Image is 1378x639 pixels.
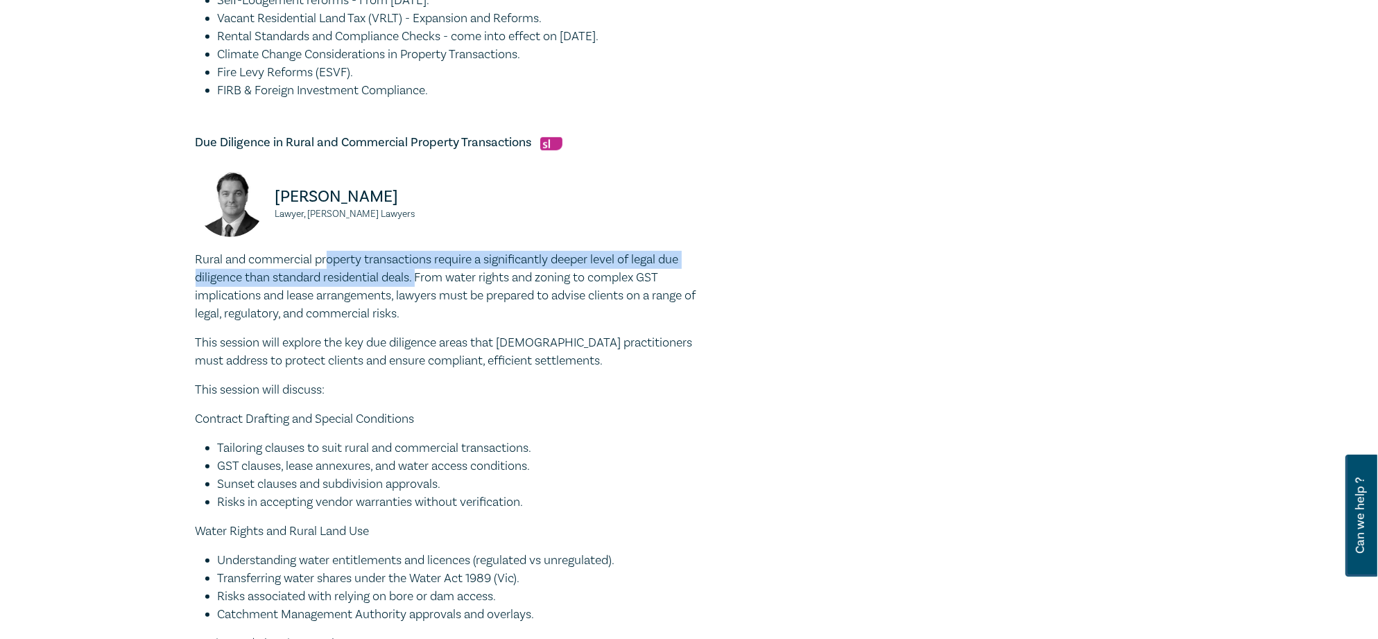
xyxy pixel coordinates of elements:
[275,186,451,208] p: [PERSON_NAME]
[196,410,723,428] p: Contract Drafting and Special Conditions
[218,64,723,82] li: Fire Levy Reforms (ESVF).
[196,168,265,237] img: Julian McIntyre
[218,28,723,46] li: Rental Standards and Compliance Checks - come into effect on [DATE].
[218,46,723,64] li: Climate Change Considerations in Property Transactions.
[540,137,562,150] img: Substantive Law
[196,251,723,323] p: Rural and commercial property transactions require a significantly deeper level of legal due dili...
[196,334,723,370] p: This session will explore the key due diligence areas that [DEMOGRAPHIC_DATA] practitioners must ...
[218,457,723,475] li: GST clauses, lease annexures, and water access conditions.
[218,82,723,100] li: FIRB & Foreign Investment Compliance.
[1354,463,1367,568] span: Can we help ?
[218,552,723,570] li: Understanding water entitlements and licences (regulated vs unregulated).
[218,475,723,493] li: Sunset clauses and subdivision approvals.
[218,588,723,606] li: Risks associated with relying on bore or dam access.
[218,10,723,28] li: Vacant Residential Land Tax (VRLT) - Expansion and Reforms.
[196,523,723,541] p: Water Rights and Rural Land Use
[275,209,451,219] small: Lawyer, [PERSON_NAME] Lawyers
[218,606,723,624] li: Catchment Management Authority approvals and overlays.
[218,439,723,457] li: Tailoring clauses to suit rural and commercial transactions.
[196,134,723,151] h5: Due Diligence in Rural and Commercial Property Transactions
[218,493,723,511] li: Risks in accepting vendor warranties without verification.
[218,570,723,588] li: Transferring water shares under the Water Act 1989 (Vic).
[196,381,723,399] p: This session will discuss:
